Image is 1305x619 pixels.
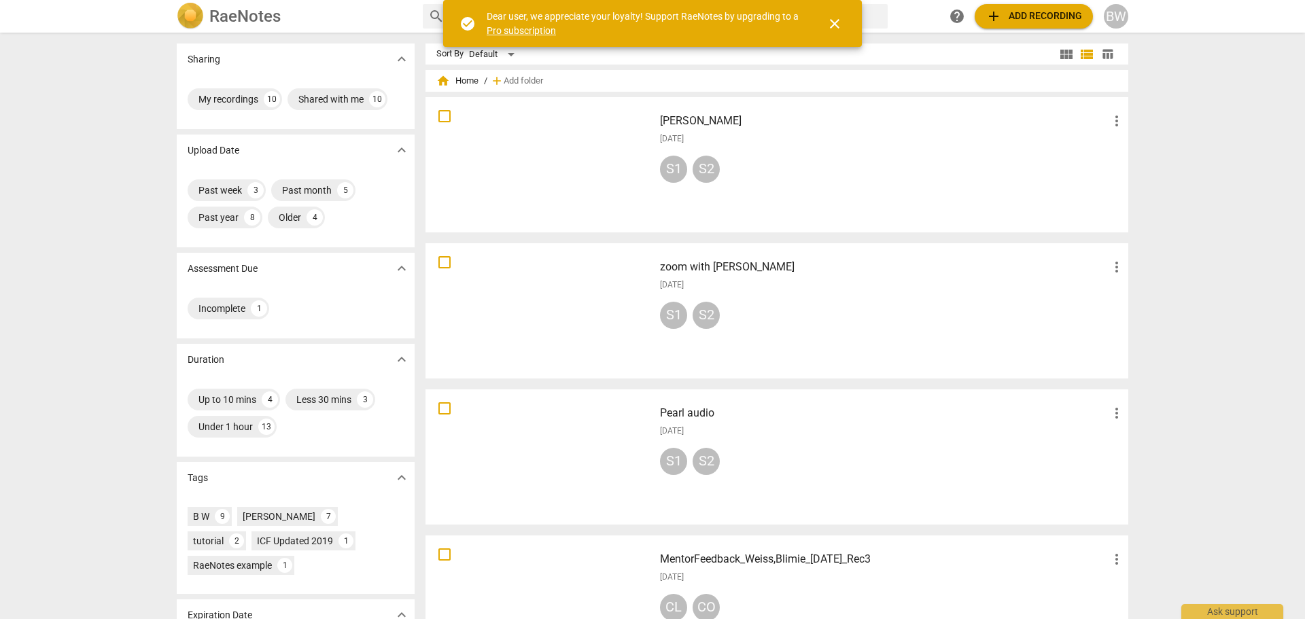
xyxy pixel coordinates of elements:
span: expand_more [394,142,410,158]
div: Older [279,211,301,224]
div: Past week [198,183,242,197]
div: My recordings [198,92,258,106]
span: more_vert [1109,113,1125,129]
span: [DATE] [660,571,684,583]
p: Upload Date [188,143,239,158]
div: ICF Updated 2019 [257,534,333,548]
button: Show more [391,349,412,370]
div: 13 [258,419,275,435]
span: add [986,8,1002,24]
span: / [484,76,487,86]
h3: Pearl audio [660,405,1109,421]
span: [DATE] [660,279,684,291]
span: search [428,8,445,24]
div: [PERSON_NAME] [243,510,315,523]
span: table_chart [1101,48,1114,60]
span: expand_more [394,260,410,277]
img: Logo [177,3,204,30]
div: 1 [338,533,353,548]
span: check_circle [459,16,476,32]
div: Default [469,43,519,65]
div: 1 [277,558,292,573]
button: Close [818,7,851,40]
div: 10 [369,91,385,107]
span: close [826,16,843,32]
div: S2 [693,156,720,183]
span: home [436,74,450,88]
button: List view [1077,44,1097,65]
div: Shared with me [298,92,364,106]
span: view_list [1079,46,1095,63]
a: Pearl audio[DATE]S1S2 [430,394,1124,520]
div: S2 [693,448,720,475]
a: LogoRaeNotes [177,3,412,30]
h3: Lowinger [660,113,1109,129]
div: 10 [264,91,280,107]
div: 5 [337,182,353,198]
div: 8 [244,209,260,226]
span: [DATE] [660,133,684,145]
p: Tags [188,471,208,485]
div: S2 [693,302,720,329]
div: B W [193,510,209,523]
a: Help [945,4,969,29]
div: 1 [251,300,267,317]
span: expand_more [394,470,410,486]
div: Past month [282,183,332,197]
span: Home [436,74,478,88]
div: Past year [198,211,239,224]
div: S1 [660,448,687,475]
button: Table view [1097,44,1117,65]
p: Duration [188,353,224,367]
div: Up to 10 mins [198,393,256,406]
button: BW [1104,4,1128,29]
button: Upload [975,4,1093,29]
div: 2 [229,533,244,548]
span: view_module [1058,46,1075,63]
div: Less 30 mins [296,393,351,406]
span: add [490,74,504,88]
p: Assessment Due [188,262,258,276]
div: Under 1 hour [198,420,253,434]
span: Add folder [504,76,543,86]
span: help [949,8,965,24]
a: Pro subscription [487,25,556,36]
div: Sort By [436,49,464,59]
div: RaeNotes example [193,559,272,572]
div: S1 [660,302,687,329]
button: Tile view [1056,44,1077,65]
div: S1 [660,156,687,183]
span: expand_more [394,351,410,368]
span: more_vert [1109,405,1125,421]
h3: MentorFeedback_Weiss,Blimie_9Sept25_Rec3 [660,551,1109,567]
span: [DATE] [660,425,684,437]
span: expand_more [394,51,410,67]
div: 4 [262,391,278,408]
button: Show more [391,140,412,160]
a: [PERSON_NAME][DATE]S1S2 [430,102,1124,228]
p: Sharing [188,52,220,67]
button: Show more [391,258,412,279]
h2: RaeNotes [209,7,281,26]
div: 9 [215,509,230,524]
div: Incomplete [198,302,245,315]
span: Add recording [986,8,1082,24]
div: 3 [357,391,373,408]
span: more_vert [1109,259,1125,275]
div: 4 [307,209,323,226]
div: Dear user, we appreciate your loyalty! Support RaeNotes by upgrading to a [487,10,802,37]
div: 7 [321,509,336,524]
a: zoom with [PERSON_NAME][DATE]S1S2 [430,248,1124,374]
button: Show more [391,49,412,69]
button: Show more [391,467,412,488]
div: tutorial [193,534,224,548]
div: 3 [247,182,264,198]
span: more_vert [1109,551,1125,567]
div: Ask support [1181,604,1283,619]
h3: zoom with Devorah [660,259,1109,275]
